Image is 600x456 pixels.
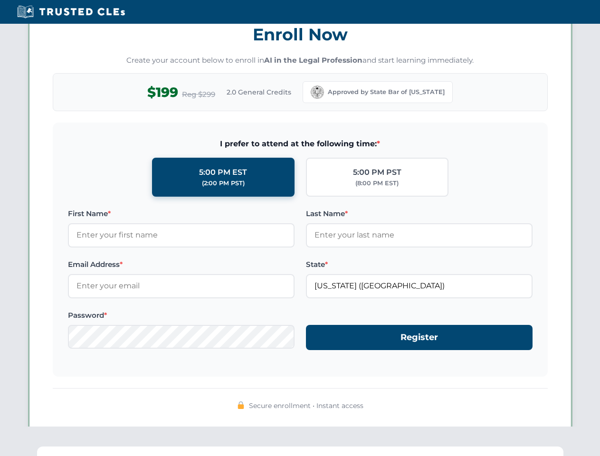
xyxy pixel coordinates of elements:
input: Enter your email [68,274,295,298]
img: 🔒 [237,401,245,409]
img: California Bar [311,85,324,99]
div: 5:00 PM EST [199,166,247,179]
input: California (CA) [306,274,533,298]
img: Trusted CLEs [14,5,128,19]
span: Approved by State Bar of [US_STATE] [328,87,445,97]
span: I prefer to attend at the following time: [68,138,533,150]
label: Last Name [306,208,533,219]
h3: Enroll Now [53,19,548,49]
label: Email Address [68,259,295,270]
label: Password [68,310,295,321]
button: Register [306,325,533,350]
span: Reg $299 [182,89,215,100]
label: State [306,259,533,270]
strong: AI in the Legal Profession [264,56,362,65]
span: Secure enrollment • Instant access [249,400,363,411]
label: First Name [68,208,295,219]
div: 5:00 PM PST [353,166,401,179]
p: Create your account below to enroll in and start learning immediately. [53,55,548,66]
div: (8:00 PM EST) [355,179,399,188]
div: (2:00 PM PST) [202,179,245,188]
input: Enter your first name [68,223,295,247]
span: 2.0 General Credits [227,87,291,97]
span: $199 [147,82,178,103]
input: Enter your last name [306,223,533,247]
